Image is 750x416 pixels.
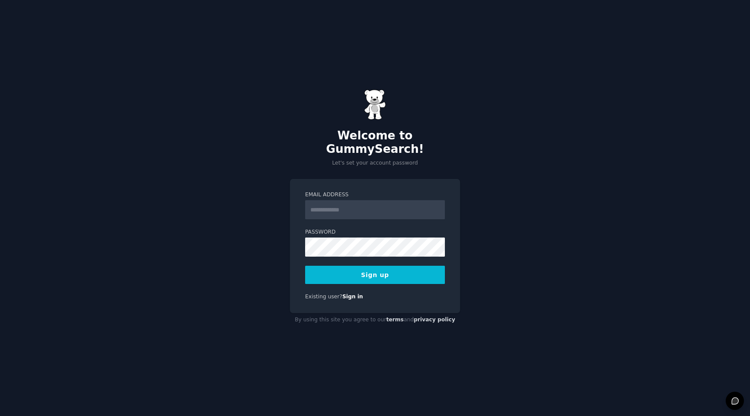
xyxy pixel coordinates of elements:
[305,228,445,236] label: Password
[364,89,386,120] img: Gummy Bear
[386,317,404,323] a: terms
[305,266,445,284] button: Sign up
[290,313,460,327] div: By using this site you agree to our and
[290,129,460,156] h2: Welcome to GummySearch!
[305,294,342,300] span: Existing user?
[342,294,363,300] a: Sign in
[290,159,460,167] p: Let's set your account password
[305,191,445,199] label: Email Address
[414,317,455,323] a: privacy policy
